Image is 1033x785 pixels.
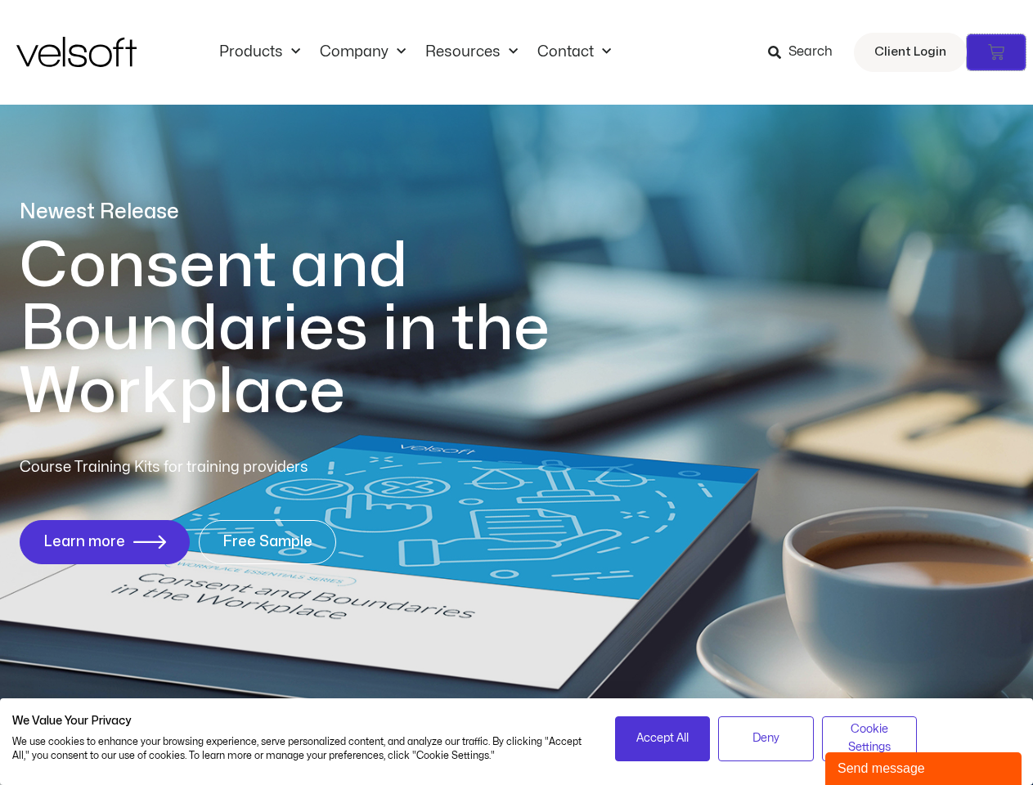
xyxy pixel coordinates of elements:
[310,43,415,61] a: CompanyMenu Toggle
[12,735,591,763] p: We use cookies to enhance your browsing experience, serve personalized content, and analyze our t...
[752,729,779,747] span: Deny
[415,43,528,61] a: ResourcesMenu Toggle
[16,37,137,67] img: Velsoft Training Materials
[636,729,689,747] span: Accept All
[874,42,946,63] span: Client Login
[199,520,336,564] a: Free Sample
[822,716,918,761] button: Adjust cookie preferences
[854,33,967,72] a: Client Login
[20,520,190,564] a: Learn more
[788,42,833,63] span: Search
[528,43,621,61] a: ContactMenu Toggle
[20,235,617,424] h1: Consent and Boundaries in the Workplace
[20,198,617,227] p: Newest Release
[12,714,591,729] h2: We Value Your Privacy
[825,749,1025,785] iframe: chat widget
[222,534,312,550] span: Free Sample
[209,43,310,61] a: ProductsMenu Toggle
[768,38,844,66] a: Search
[718,716,814,761] button: Deny all cookies
[615,716,711,761] button: Accept all cookies
[833,720,907,757] span: Cookie Settings
[209,43,621,61] nav: Menu
[43,534,125,550] span: Learn more
[20,456,427,479] p: Course Training Kits for training providers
